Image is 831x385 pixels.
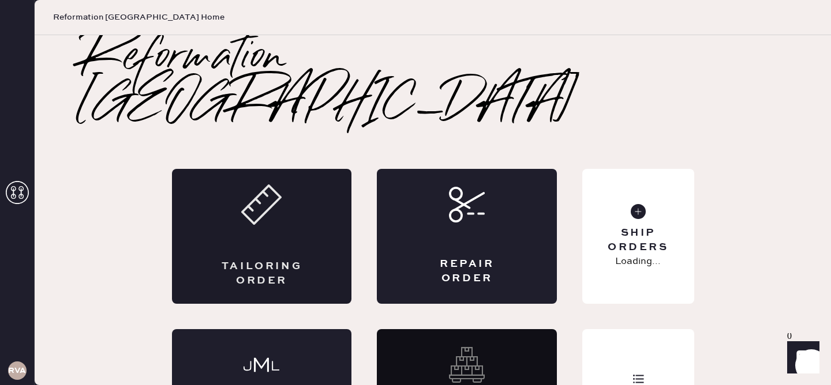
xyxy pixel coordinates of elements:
[53,12,224,23] span: Reformation [GEOGRAPHIC_DATA] Home
[81,35,785,127] h2: Reformation [GEOGRAPHIC_DATA]
[592,226,684,255] div: Ship Orders
[776,333,826,383] iframe: Front Chat
[218,259,306,288] div: Tailoring Order
[615,255,661,269] p: Loading...
[423,257,511,286] div: Repair Order
[8,367,26,375] h3: RVA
